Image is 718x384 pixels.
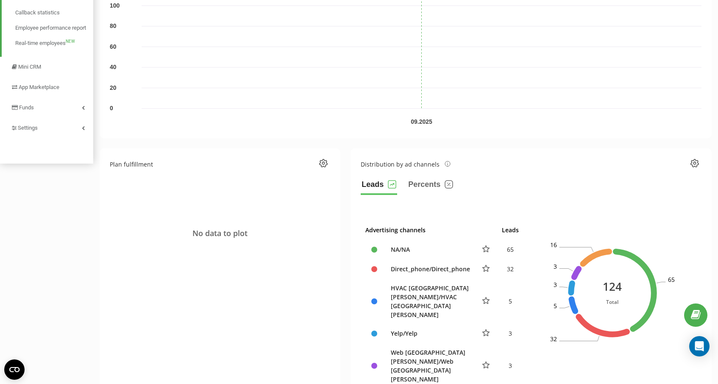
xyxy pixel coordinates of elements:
td: 32 [497,259,523,279]
button: Leads [361,178,397,195]
text: 0 [110,105,113,111]
div: Distribution by ad channels [361,160,451,169]
td: 5 [497,279,523,324]
button: Percents [407,178,454,195]
span: Callback statistics [15,8,60,17]
td: 65 [497,240,523,259]
text: 80 [110,22,117,29]
span: Funds [19,104,34,111]
td: 3 [497,324,523,343]
button: Open CMP widget [4,359,25,380]
text: 16 [550,241,557,249]
div: NA/NA [387,245,470,254]
text: 3 [554,281,557,289]
th: Advertising channels [361,220,497,240]
a: Real-time employeesNEW [15,36,93,51]
text: 60 [110,43,117,50]
th: Leads [497,220,523,240]
text: 100 [110,2,120,9]
text: 40 [110,64,117,70]
div: Total [603,297,622,306]
a: Employee performance report [15,20,93,36]
text: 20 [110,84,117,91]
div: Direct_phone/Direct_phone [387,264,470,273]
text: 32 [550,334,557,342]
span: Employee performance report [15,24,86,32]
text: 09.2025 [411,118,432,125]
div: HVAC [GEOGRAPHIC_DATA][PERSON_NAME]/HVAC [GEOGRAPHIC_DATA][PERSON_NAME] [387,284,470,319]
span: Mini CRM [18,64,41,70]
div: Web [GEOGRAPHIC_DATA][PERSON_NAME]/Web [GEOGRAPHIC_DATA][PERSON_NAME] [387,348,470,384]
div: Plan fulfillment [110,160,153,169]
span: App Marketplace [19,84,59,90]
text: 3 [554,262,557,270]
div: No data to plot [110,178,330,288]
div: Open Intercom Messenger [689,336,710,356]
span: Real-time employees [15,39,66,47]
a: Callback statistics [15,5,93,20]
text: 5 [554,301,557,309]
div: Yelp/Yelp [387,329,470,338]
div: 124 [603,278,622,294]
span: Settings [18,125,38,131]
text: 65 [668,275,675,284]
